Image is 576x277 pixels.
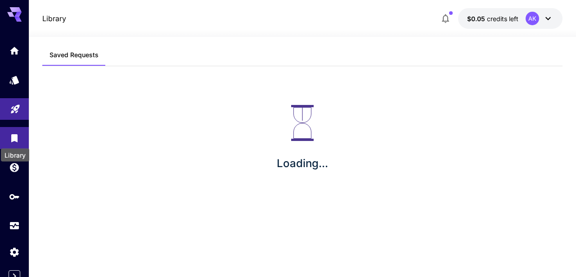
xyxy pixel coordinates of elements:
p: Loading... [277,155,328,172]
span: Saved Requests [49,51,99,59]
a: Library [42,13,66,24]
div: Wallet [9,162,20,173]
div: Library [1,149,29,162]
div: Settings [9,246,20,258]
div: Home [9,45,20,56]
span: $0.05 [467,15,487,23]
div: Library [9,130,20,141]
div: Models [9,72,20,83]
span: credits left [487,15,518,23]
div: $0.05 [467,14,518,23]
div: Playground [10,100,21,112]
div: AK [526,12,539,25]
button: $0.05AK [458,8,562,29]
nav: breadcrumb [42,13,66,24]
div: Usage [9,220,20,232]
div: API Keys [9,191,20,202]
